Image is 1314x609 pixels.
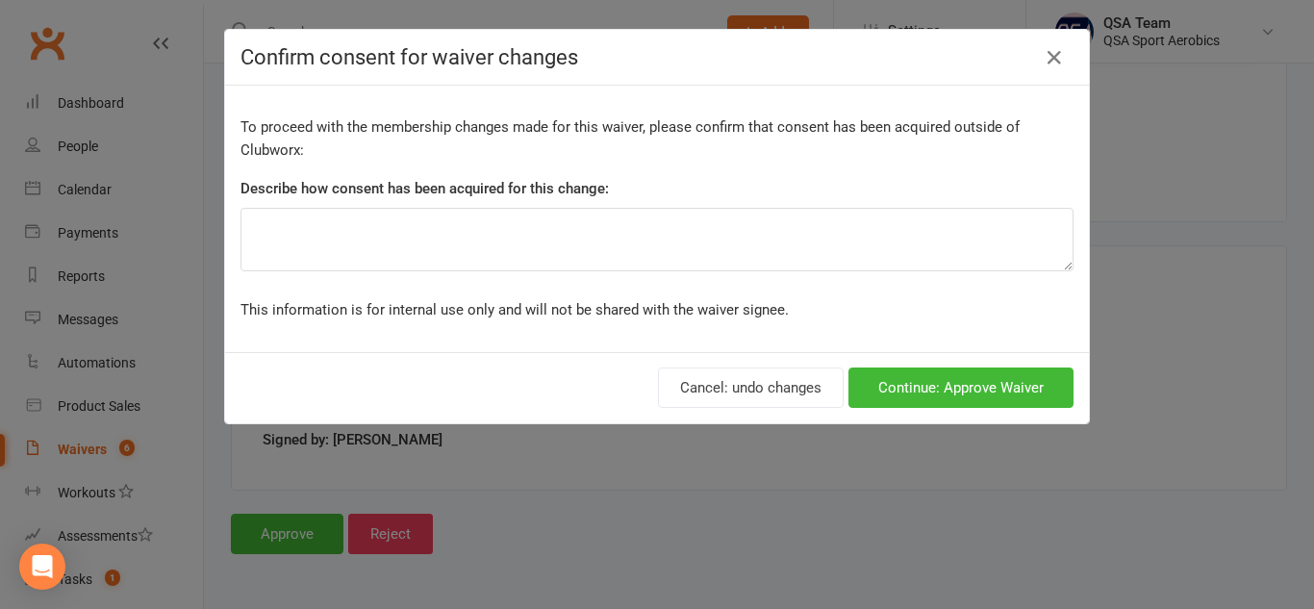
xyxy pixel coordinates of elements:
button: Continue: Approve Waiver [848,368,1074,408]
div: Open Intercom Messenger [19,544,65,590]
p: This information is for internal use only and will not be shared with the waiver signee. [240,298,1074,321]
span: Confirm consent for waiver changes [240,45,578,69]
button: Close [1039,42,1070,73]
button: Cancel: undo changes [658,368,844,408]
label: Describe how consent has been acquired for this change: [240,177,609,200]
p: To proceed with the membership changes made for this waiver, please confirm that consent has been... [240,115,1074,162]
